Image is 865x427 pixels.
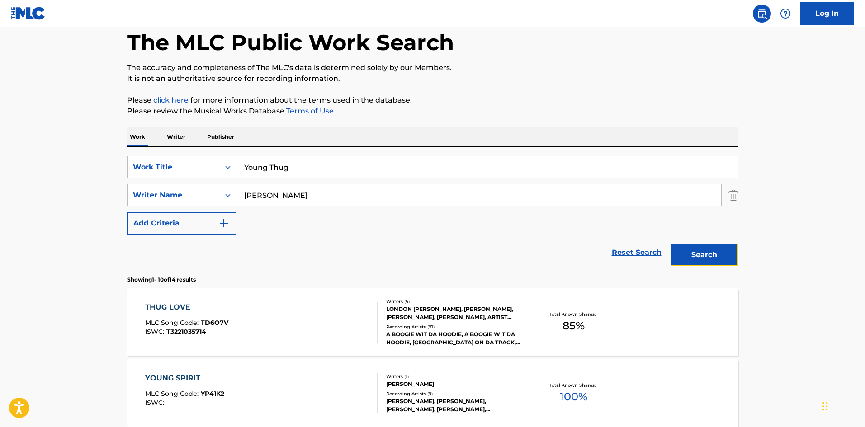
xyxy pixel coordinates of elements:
[780,8,791,19] img: help
[562,318,585,334] span: 85 %
[607,243,666,263] a: Reset Search
[145,302,228,313] div: THUG LOVE
[201,389,224,398] span: YP41K2
[153,96,189,104] a: click here
[671,244,738,266] button: Search
[145,319,201,327] span: MLC Song Code :
[386,380,523,388] div: [PERSON_NAME]
[776,5,794,23] div: Help
[820,384,865,427] iframe: Chat Widget
[386,330,523,347] div: A BOOGIE WIT DA HOODIE, A BOOGIE WIT DA HOODIE, [GEOGRAPHIC_DATA] ON DA TRACK, [DOMAIN_NAME], [PE...
[127,95,738,106] p: Please for more information about the terms used in the database.
[127,127,148,146] p: Work
[800,2,854,25] a: Log In
[386,324,523,330] div: Recording Artists ( 91 )
[201,319,228,327] span: TD6O7V
[145,399,166,407] span: ISWC :
[284,107,334,115] a: Terms of Use
[145,328,166,336] span: ISWC :
[127,62,738,73] p: The accuracy and completeness of The MLC's data is determined solely by our Members.
[145,389,201,398] span: MLC Song Code :
[127,73,738,84] p: It is not an authoritative source for recording information.
[127,359,738,427] a: YOUNG SPIRITMLC Song Code:YP41K2ISWC:Writers (1)[PERSON_NAME]Recording Artists (9)[PERSON_NAME], ...
[728,184,738,206] img: Delete Criterion
[145,373,224,384] div: YOUNG SPIRIT
[386,390,523,397] div: Recording Artists ( 9 )
[166,328,206,336] span: T3221035714
[822,393,828,420] div: Drag
[127,106,738,117] p: Please review the Musical Works Database
[127,29,454,56] h1: The MLC Public Work Search
[386,298,523,305] div: Writers ( 5 )
[560,389,587,405] span: 100 %
[133,190,214,201] div: Writer Name
[127,276,196,284] p: Showing 1 - 10 of 14 results
[11,7,46,20] img: MLC Logo
[549,382,598,389] p: Total Known Shares:
[133,162,214,173] div: Work Title
[386,305,523,321] div: LONDON [PERSON_NAME], [PERSON_NAME], [PERSON_NAME], [PERSON_NAME], ARTIST [PERSON_NAME]
[386,397,523,413] div: [PERSON_NAME], [PERSON_NAME], [PERSON_NAME], [PERSON_NAME], [PERSON_NAME]
[127,212,236,235] button: Add Criteria
[218,218,229,229] img: 9d2ae6d4665cec9f34b9.svg
[127,288,738,356] a: THUG LOVEMLC Song Code:TD6O7VISWC:T3221035714Writers (5)LONDON [PERSON_NAME], [PERSON_NAME], [PER...
[204,127,237,146] p: Publisher
[386,373,523,380] div: Writers ( 1 )
[756,8,767,19] img: search
[549,311,598,318] p: Total Known Shares:
[127,156,738,271] form: Search Form
[164,127,188,146] p: Writer
[753,5,771,23] a: Public Search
